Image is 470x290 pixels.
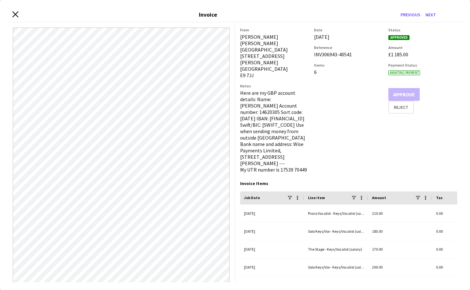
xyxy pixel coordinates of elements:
[368,258,432,276] div: 200.00
[388,35,409,40] span: Approved
[240,181,457,186] div: Invoice Items
[388,63,457,68] h3: Payment Status
[244,195,260,200] span: Job Date
[368,240,432,258] div: 170.00
[240,84,309,88] h3: Notes
[368,205,432,222] div: 210.00
[304,240,368,258] div: The Stage - Keys/Vocalist (salary)
[314,34,383,40] div: [DATE]
[388,101,414,114] button: Reject
[436,195,442,200] span: Tax
[308,195,325,200] span: Line item
[304,222,368,240] div: Solo Keys/Vox - Keys/Vocalist (salary)
[304,258,368,276] div: Solo Keys/Vox - Keys/Vocalist (salary)
[314,69,383,75] div: 6
[314,51,383,58] div: INV306943-40541
[368,222,432,240] div: 185.00
[398,10,423,20] button: Previous
[240,258,304,276] div: [DATE]
[314,28,383,32] h3: Date
[240,222,304,240] div: [DATE]
[314,63,383,68] h3: Items
[240,34,309,78] div: [PERSON_NAME] [PERSON_NAME][GEOGRAPHIC_DATA] [STREET_ADDRESS][PERSON_NAME] [GEOGRAPHIC_DATA] E9 7JJ
[388,51,457,58] div: £1 185.00
[314,45,383,50] h3: Reference
[388,28,457,32] h3: Status
[372,195,386,200] span: Amount
[240,240,304,258] div: [DATE]
[423,10,439,20] button: Next
[199,11,217,18] h3: Invoice
[388,45,457,50] h3: Amount
[240,205,304,222] div: [DATE]
[388,70,420,75] span: Awaiting payment
[240,28,309,32] h3: From
[240,90,309,173] div: Here are my GBP account details: Name: [PERSON_NAME] Account number: 14620305 Sort code: [DATE] I...
[304,205,368,222] div: Piano Vocalist - Keys/Vocalist (salary)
